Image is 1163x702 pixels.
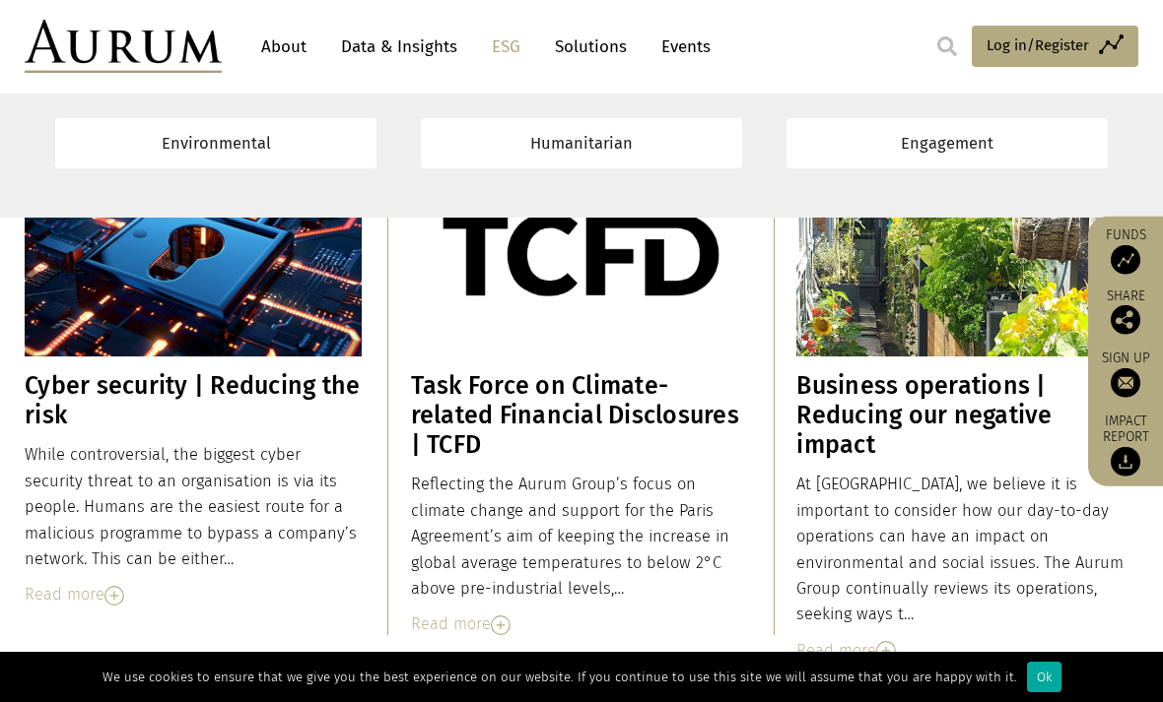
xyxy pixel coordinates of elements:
[651,29,711,65] a: Events
[1098,412,1153,477] a: Impact report
[25,20,222,73] img: Aurum
[251,29,316,65] a: About
[491,615,511,635] img: Read More
[25,442,362,572] div: While controversial, the biggest cyber security threat to an organisation is via its people. Huma...
[796,472,1133,627] div: At [GEOGRAPHIC_DATA], we believe it is important to consider how our day-to-day operations can ha...
[411,371,748,460] h3: Task Force on Climate-related Financial Disclosures | TCFD
[796,371,1133,460] h3: Business operations | Reducing our negative impact
[876,641,896,661] img: Read More
[25,582,362,607] div: Read more
[937,36,957,56] img: search.svg
[1027,662,1061,692] div: Ok
[55,118,376,168] a: Environmental
[104,586,124,606] img: Read More
[796,638,1133,664] div: Read more
[411,472,748,602] div: Reflecting the Aurum Group’s focus on climate change and support for the Paris Agreement’s aim of...
[972,26,1138,67] a: Log in/Register
[1098,349,1153,397] a: Sign up
[331,29,467,65] a: Data & Insights
[411,611,748,637] div: Read more
[987,33,1089,57] span: Log in/Register
[787,118,1108,168] a: Engagement
[1111,304,1140,334] img: Share this post
[25,371,362,430] h3: Cyber security | Reducing the risk
[421,118,742,168] a: Humanitarian
[545,29,637,65] a: Solutions
[1111,367,1140,397] img: Sign up to our newsletter
[1111,244,1140,274] img: Access Funds
[482,29,530,65] a: ESG
[1098,225,1153,274] a: Funds
[1098,288,1153,334] div: Share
